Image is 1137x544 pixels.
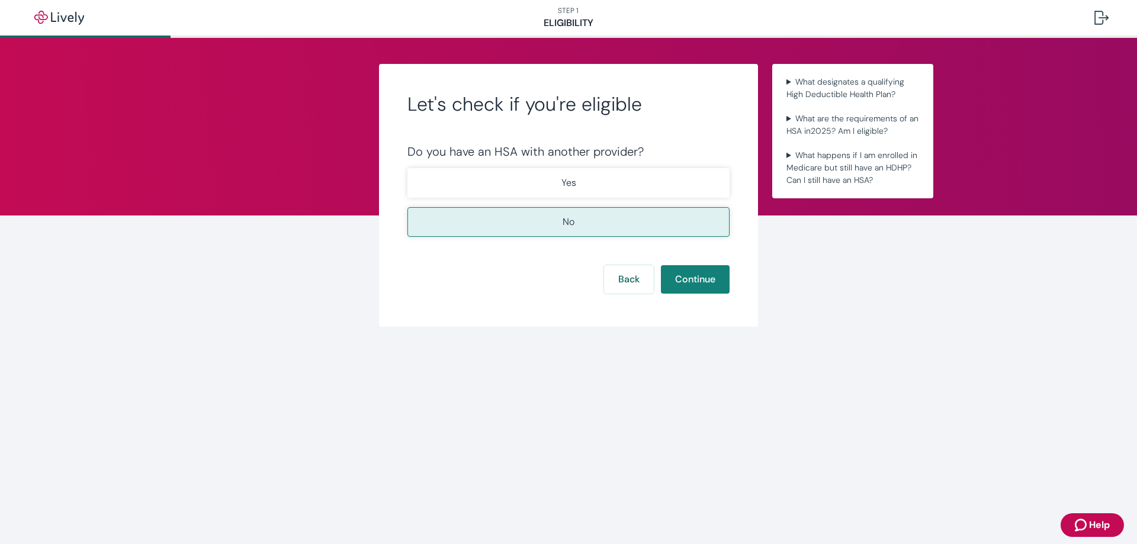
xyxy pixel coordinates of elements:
[561,176,576,190] p: Yes
[604,265,654,294] button: Back
[1075,518,1089,532] svg: Zendesk support icon
[407,207,730,237] button: No
[1085,4,1118,32] button: Log out
[407,144,730,159] div: Do you have an HSA with another provider?
[782,73,924,103] summary: What designates a qualifying High Deductible Health Plan?
[661,265,730,294] button: Continue
[1061,513,1124,537] button: Zendesk support iconHelp
[407,168,730,198] button: Yes
[407,92,730,116] h2: Let's check if you're eligible
[563,215,574,229] p: No
[782,147,924,189] summary: What happens if I am enrolled in Medicare but still have an HDHP? Can I still have an HSA?
[782,110,924,140] summary: What are the requirements of an HSA in2025? Am I eligible?
[1089,518,1110,532] span: Help
[26,11,92,25] img: Lively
